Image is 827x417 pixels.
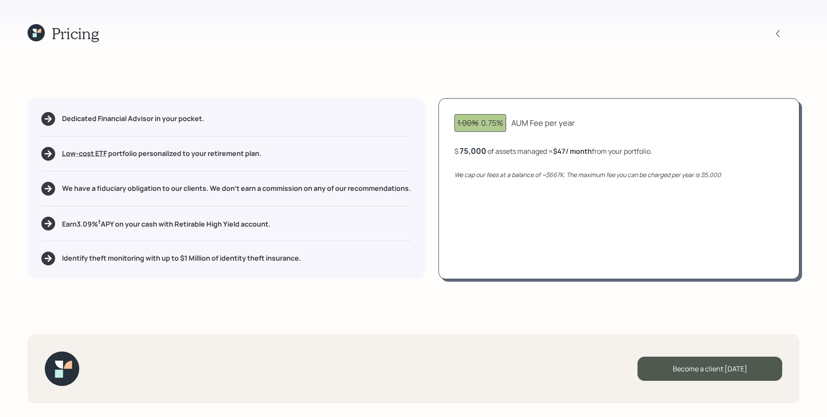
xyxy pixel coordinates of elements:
sup: † [98,218,101,226]
div: $ of assets managed ≈ from your portfolio . [454,146,652,156]
div: Become a client [DATE] [637,357,782,381]
i: We cap our fees at a balance of ~$667K. The maximum fee you can be charged per year is $5,000 [454,171,721,179]
div: 75,000 [460,146,486,156]
h1: Pricing [52,24,99,43]
div: 0.75% [457,117,503,129]
h5: We have a fiduciary obligation to our clients. We don't earn a commission on any of our recommend... [62,184,411,193]
b: $47 / month [553,146,592,156]
span: 1.00% [457,118,479,128]
span: Low-cost ETF [62,149,107,158]
h5: Earn 3.09 % APY on your cash with Retirable High Yield account. [62,218,270,229]
div: AUM Fee per year [511,117,575,129]
iframe: Customer reviews powered by Trustpilot [90,344,199,408]
h5: Identify theft monitoring with up to $1 Million of identity theft insurance. [62,254,301,262]
h5: portfolio personalized to your retirement plan. [62,149,261,158]
h5: Dedicated Financial Advisor in your pocket. [62,115,204,123]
